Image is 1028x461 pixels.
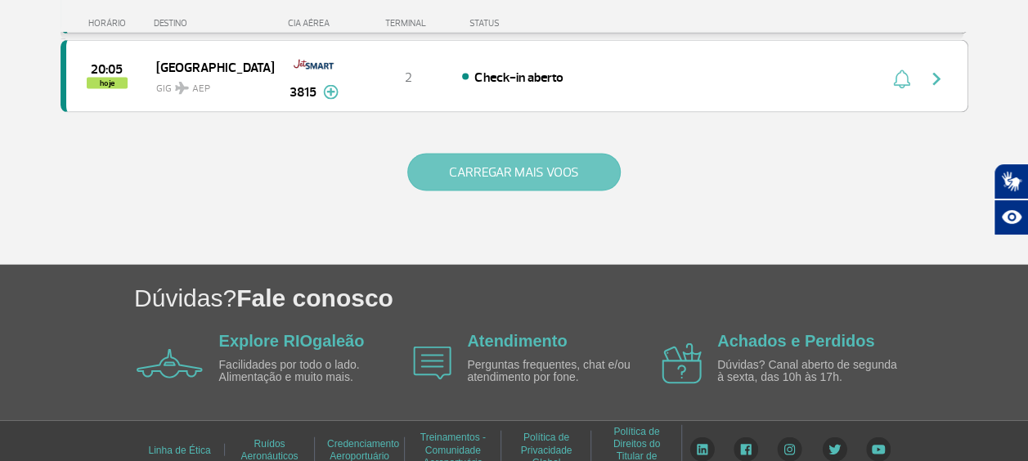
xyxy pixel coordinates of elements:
[893,69,910,89] img: sino-painel-voo.svg
[273,18,355,29] div: CIA AÉREA
[91,64,123,75] span: 2025-09-30 20:05:00
[405,69,412,86] span: 2
[407,154,621,191] button: CARREGAR MAIS VOOS
[927,69,946,89] img: seta-direita-painel-voo.svg
[323,85,339,100] img: mais-info-painel-voo.svg
[175,82,189,95] img: destiny_airplane.svg
[65,18,155,29] div: HORÁRIO
[236,284,393,311] span: Fale conosco
[290,83,316,102] span: 3815
[137,349,203,378] img: airplane icon
[192,82,210,96] span: AEP
[994,163,1028,199] button: Abrir tradutor de língua de sinais.
[156,56,261,78] span: [GEOGRAPHIC_DATA]
[154,18,273,29] div: DESTINO
[717,359,905,384] p: Dúvidas? Canal aberto de segunda à sexta, das 10h às 17h.
[994,199,1028,235] button: Abrir recursos assistivos.
[467,332,567,350] a: Atendimento
[87,78,128,89] span: hoje
[467,359,655,384] p: Perguntas frequentes, chat e/ou atendimento por fone.
[662,343,702,384] img: airplane icon
[461,18,595,29] div: STATUS
[994,163,1028,235] div: Plugin de acessibilidade da Hand Talk.
[355,18,461,29] div: TERMINAL
[474,69,563,86] span: Check-in aberto
[156,73,261,96] span: GIG
[413,347,451,380] img: airplane icon
[219,359,407,384] p: Facilidades por todo o lado. Alimentação e muito mais.
[717,332,874,350] a: Achados e Perdidos
[219,332,365,350] a: Explore RIOgaleão
[134,281,1028,315] h1: Dúvidas?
